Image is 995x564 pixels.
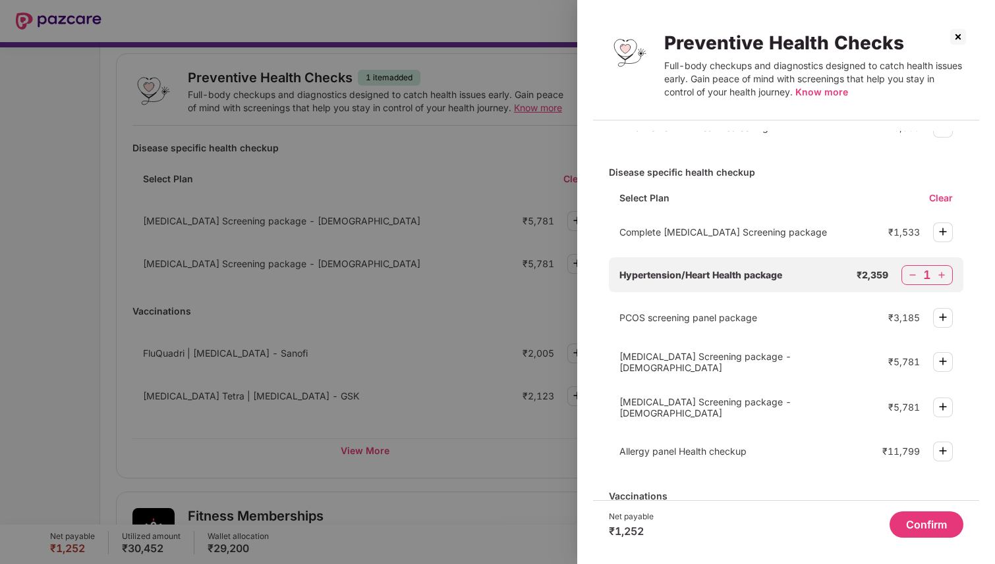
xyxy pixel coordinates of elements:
span: [MEDICAL_DATA] Screening package - [DEMOGRAPHIC_DATA] [619,351,791,373]
img: svg+xml;base64,PHN2ZyBpZD0iQ3Jvc3MtMzJ4MzIiIHhtbG5zPSJodHRwOi8vd3d3LnczLm9yZy8yMDAwL3N2ZyIgd2lkdG... [948,26,969,47]
span: PCOS screening panel package [619,312,757,323]
img: svg+xml;base64,PHN2ZyBpZD0iUGx1cy0zMngzMiIgeG1sbnM9Imh0dHA6Ly93d3cudzMub3JnLzIwMDAvc3ZnIiB3aWR0aD... [935,309,951,325]
div: ₹3,185 [888,312,920,323]
div: Net payable [609,511,654,522]
div: ₹5,781 [888,401,920,413]
span: Complete [MEDICAL_DATA] Screening package [619,226,827,238]
span: Know more [795,86,848,97]
div: ₹1,533 [888,226,920,238]
div: Preventive Health Checks [664,32,963,54]
span: Allergy panel Health checkup [619,446,747,457]
div: Vaccinations [609,484,963,507]
div: ₹2,359 [857,269,888,280]
div: ₹5,781 [888,356,920,367]
img: svg+xml;base64,PHN2ZyBpZD0iUGx1cy0zMngzMiIgeG1sbnM9Imh0dHA6Ly93d3cudzMub3JnLzIwMDAvc3ZnIiB3aWR0aD... [935,443,951,459]
img: svg+xml;base64,PHN2ZyBpZD0iUGx1cy0zMngzMiIgeG1sbnM9Imh0dHA6Ly93d3cudzMub3JnLzIwMDAvc3ZnIiB3aWR0aD... [935,353,951,369]
img: svg+xml;base64,PHN2ZyBpZD0iUGx1cy0zMngzMiIgeG1sbnM9Imh0dHA6Ly93d3cudzMub3JnLzIwMDAvc3ZnIiB3aWR0aD... [935,399,951,415]
img: svg+xml;base64,PHN2ZyBpZD0iUGx1cy0zMngzMiIgeG1sbnM9Imh0dHA6Ly93d3cudzMub3JnLzIwMDAvc3ZnIiB3aWR0aD... [935,269,948,282]
div: Full-body checkups and diagnostics designed to catch health issues early. Gain peace of mind with... [664,59,963,99]
div: ₹11,799 [882,446,920,457]
span: Hypertension/Heart Health package [619,269,782,280]
div: Disease specific health checkup [609,161,963,184]
img: svg+xml;base64,PHN2ZyBpZD0iTWludXMtMzJ4MzIiIHhtbG5zPSJodHRwOi8vd3d3LnczLm9yZy8yMDAwL3N2ZyIgd2lkdG... [906,269,919,282]
img: Preventive Health Checks [609,32,651,74]
img: svg+xml;base64,PHN2ZyBpZD0iUGx1cy0zMngzMiIgeG1sbnM9Imh0dHA6Ly93d3cudzMub3JnLzIwMDAvc3ZnIiB3aWR0aD... [935,224,951,240]
div: Select Plan [609,192,680,215]
button: Confirm [890,511,963,538]
div: 1 [923,267,931,283]
div: ₹1,252 [609,525,654,538]
div: Clear [929,192,963,204]
span: [MEDICAL_DATA] Screening package - [DEMOGRAPHIC_DATA] [619,396,791,419]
